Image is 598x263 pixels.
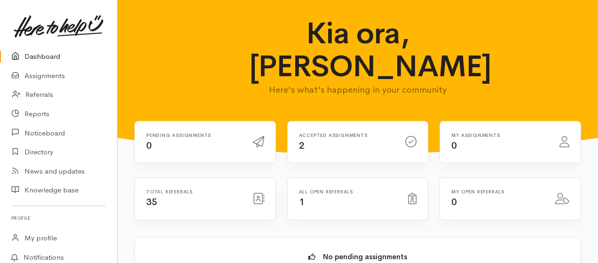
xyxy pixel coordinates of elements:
[299,133,394,138] h6: Accepted assignments
[323,252,407,261] b: No pending assignments
[299,189,397,194] h6: All open referrals
[146,140,152,151] span: 0
[451,140,457,151] span: 0
[299,196,305,208] span: 1
[249,83,467,96] p: Here's what's happening in your community
[451,196,457,208] span: 0
[146,133,242,138] h6: Pending assignments
[249,17,467,83] h1: Kia ora, [PERSON_NAME]
[146,196,157,208] span: 35
[451,189,544,194] h6: My open referrals
[451,133,548,138] h6: My assignments
[11,212,106,224] h6: Profile
[146,189,242,194] h6: Total referrals
[299,140,305,151] span: 2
